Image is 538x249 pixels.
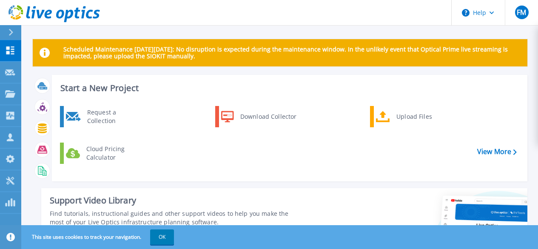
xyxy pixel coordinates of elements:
button: OK [150,229,174,245]
a: Request a Collection [60,106,147,127]
p: Scheduled Maintenance [DATE][DATE]: No disruption is expected during the maintenance window. In t... [63,46,521,60]
div: Upload Files [392,108,455,125]
a: View More [477,148,517,156]
a: Download Collector [215,106,302,127]
h3: Start a New Project [60,83,516,93]
div: Find tutorials, instructional guides and other support videos to help you make the most of your L... [50,209,302,226]
div: Support Video Library [50,195,302,206]
a: Cloud Pricing Calculator [60,143,147,164]
span: This site uses cookies to track your navigation. [23,229,174,245]
div: Download Collector [236,108,300,125]
div: Cloud Pricing Calculator [82,145,145,162]
span: FM [517,9,526,16]
a: Upload Files [370,106,457,127]
div: Request a Collection [83,108,145,125]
